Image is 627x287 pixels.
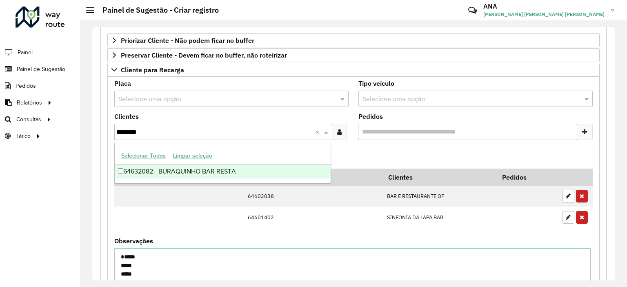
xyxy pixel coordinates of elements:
span: Preservar Cliente - Devem ficar no buffer, não roteirizar [121,52,287,58]
span: Consultas [16,115,41,124]
span: Cliente para Recarga [121,67,184,73]
td: 64601402 [243,207,382,228]
label: Placa [114,78,131,88]
th: Pedidos [496,169,558,186]
h3: ANA [483,2,605,10]
a: Preservar Cliente - Devem ficar no buffer, não roteirizar [107,48,600,62]
ng-dropdown-panel: Options list [114,143,331,183]
label: Tipo veículo [358,78,394,88]
td: SINFONIA DA LAPA BAR [382,207,496,228]
label: Observações [114,236,153,246]
div: 64632082 - BURAQUINHO BAR RESTA [115,165,331,178]
h2: Painel de Sugestão - Criar registro [94,6,219,15]
a: Priorizar Cliente - Não podem ficar no buffer [107,33,600,47]
label: Clientes [114,111,139,121]
button: Selecionar Todos [118,149,169,162]
span: Painel de Sugestão [17,65,65,73]
a: Cliente para Recarga [107,63,600,77]
button: Limpar seleção [169,149,216,162]
span: [PERSON_NAME] [PERSON_NAME] [PERSON_NAME] [483,11,605,18]
a: Contato Rápido [464,2,481,19]
span: Tático [16,132,31,140]
label: Pedidos [358,111,383,121]
span: Priorizar Cliente - Não podem ficar no buffer [121,37,254,44]
span: Pedidos [16,82,36,90]
td: 64603038 [243,186,382,207]
span: Relatórios [17,98,42,107]
td: BAR E RESTAURANTE OP [382,186,496,207]
th: Clientes [382,169,496,186]
span: Clear all [315,127,322,137]
span: Painel [18,48,33,57]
